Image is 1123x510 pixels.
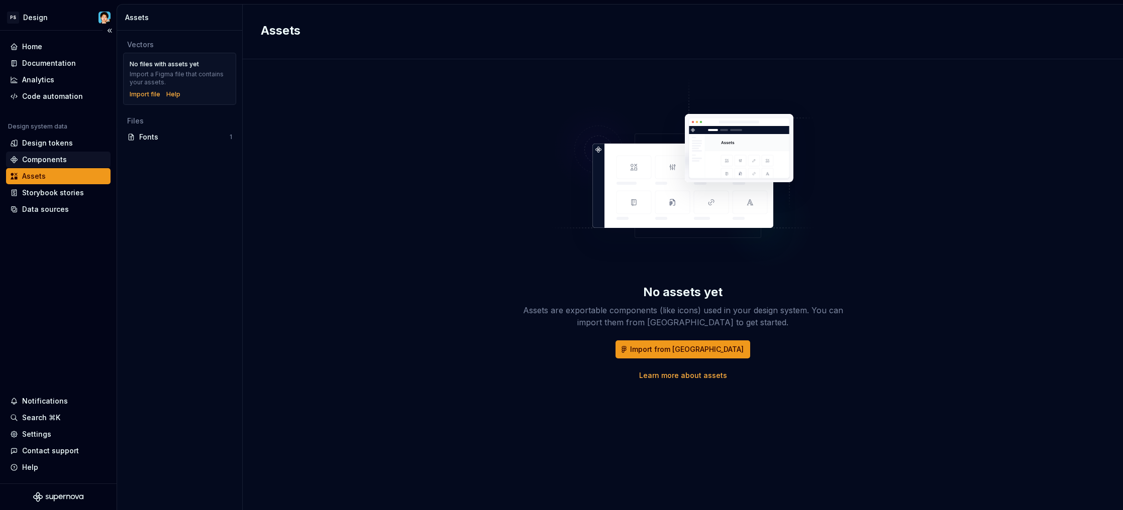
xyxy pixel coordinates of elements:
[6,410,111,426] button: Search ⌘K
[2,7,115,28] button: PSDesignLeo
[23,13,48,23] div: Design
[522,304,844,328] div: Assets are exportable components (like icons) used in your design system. You can import them fro...
[127,40,232,50] div: Vectors
[130,70,230,86] div: Import a Figma file that contains your assets.
[643,284,723,300] div: No assets yet
[6,168,111,184] a: Assets
[6,39,111,55] a: Home
[6,72,111,88] a: Analytics
[22,171,46,181] div: Assets
[639,370,727,380] a: Learn more about assets
[22,155,67,165] div: Components
[130,60,199,68] div: No files with assets yet
[130,90,160,98] button: Import file
[6,443,111,459] button: Contact support
[7,12,19,24] div: PS
[6,201,111,217] a: Data sources
[22,58,76,68] div: Documentation
[22,462,38,472] div: Help
[139,132,230,142] div: Fonts
[261,23,1093,39] h2: Assets
[22,91,83,101] div: Code automation
[6,152,111,168] a: Components
[6,426,111,442] a: Settings
[22,429,51,439] div: Settings
[6,459,111,475] button: Help
[22,413,60,423] div: Search ⌘K
[22,204,69,214] div: Data sources
[166,90,180,98] a: Help
[6,135,111,151] a: Design tokens
[22,42,42,52] div: Home
[98,12,111,24] img: Leo
[127,116,232,126] div: Files
[6,88,111,104] a: Code automation
[8,122,67,131] div: Design system data
[33,492,83,502] svg: Supernova Logo
[230,133,232,141] div: 1
[6,393,111,409] button: Notifications
[616,340,750,358] button: Import from [GEOGRAPHIC_DATA]
[630,344,744,354] span: Import from [GEOGRAPHIC_DATA]
[123,129,236,145] a: Fonts1
[22,396,68,406] div: Notifications
[22,138,73,148] div: Design tokens
[6,185,111,201] a: Storybook stories
[22,446,79,456] div: Contact support
[22,188,84,198] div: Storybook stories
[125,13,238,23] div: Assets
[103,24,117,38] button: Collapse sidebar
[22,75,54,85] div: Analytics
[6,55,111,71] a: Documentation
